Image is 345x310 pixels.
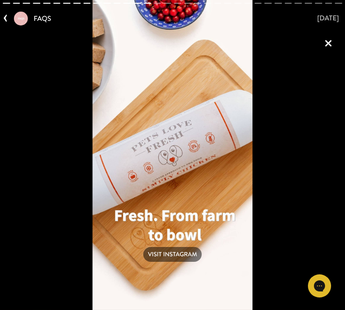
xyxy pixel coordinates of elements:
span: [DATE] [317,11,339,25]
iframe: Gorgias live chat messenger [303,271,336,301]
strong: FAQS [34,13,51,23]
a: Visit Instagram [143,247,202,262]
a: × [317,32,339,54]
